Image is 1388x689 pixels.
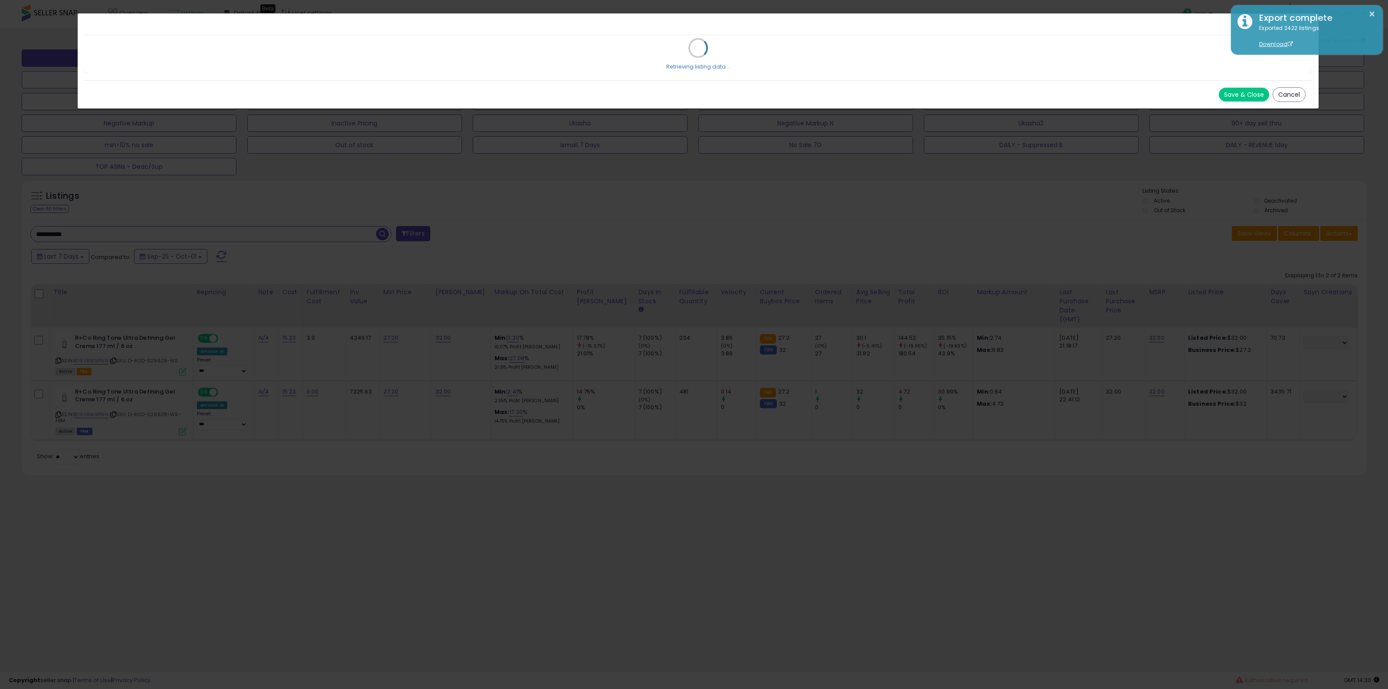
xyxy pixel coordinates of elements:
button: Cancel [1273,87,1306,102]
div: Export complete [1253,12,1376,24]
button: × [1368,9,1375,20]
button: Save & Close [1219,88,1269,102]
div: Exported 2422 listings. [1253,24,1376,49]
a: Download [1259,40,1293,48]
div: Retrieving listing data... [666,63,730,71]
